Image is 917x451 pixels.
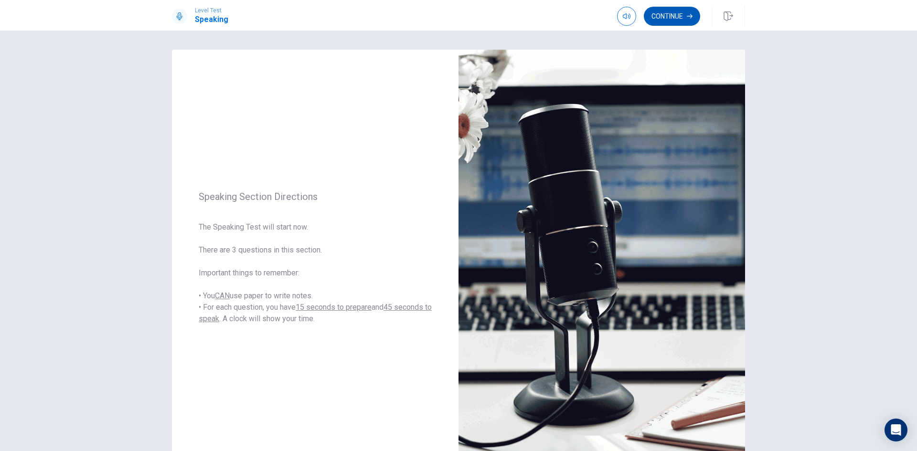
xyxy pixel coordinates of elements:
h1: Speaking [195,14,228,25]
u: CAN [215,291,230,300]
span: Level Test [195,7,228,14]
u: 15 seconds to prepare [296,303,372,312]
span: Speaking Section Directions [199,191,432,202]
button: Continue [644,7,700,26]
span: The Speaking Test will start now. There are 3 questions in this section. Important things to reme... [199,221,432,325]
div: Open Intercom Messenger [885,419,907,441]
